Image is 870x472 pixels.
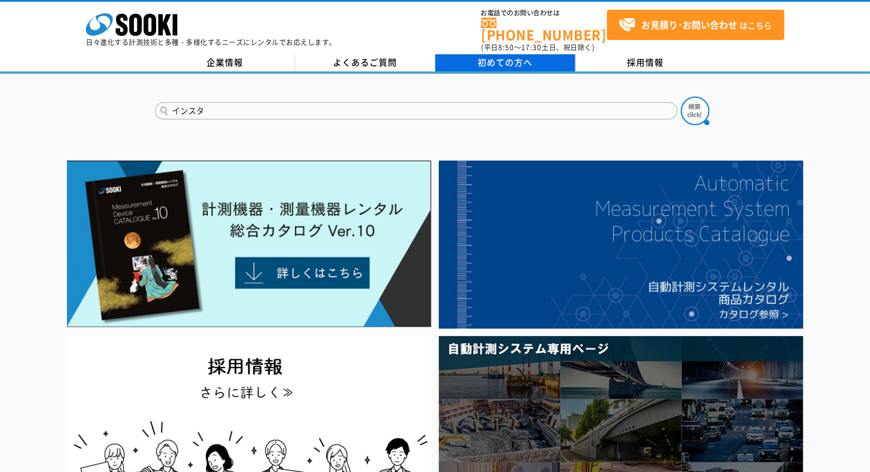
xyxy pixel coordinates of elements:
[481,18,607,41] a: [PHONE_NUMBER]
[498,42,514,53] span: 8:50
[439,161,803,329] img: 自動計測システムカタログ
[478,56,533,69] span: 初めての方へ
[607,10,784,40] a: お見積り･お問い合わせはこちら
[521,42,542,53] span: 17:30
[481,42,594,53] span: (平日 ～ 土日、祝日除く)
[641,18,737,31] strong: お見積り･お問い合わせ
[155,102,677,119] input: 商品名、型式、NETIS番号を入力してください
[67,161,431,327] img: Catalog Ver10
[681,97,709,125] img: btn_search.png
[481,10,607,17] span: お電話でのお問い合わせは
[435,54,575,71] a: 初めての方へ
[618,17,772,34] span: はこちら
[86,39,336,46] p: 日々進化する計測技術と多種・多様化するニーズにレンタルでお応えします。
[155,54,295,71] a: 企業情報
[295,54,435,71] a: よくあるご質問
[575,54,716,71] a: 採用情報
